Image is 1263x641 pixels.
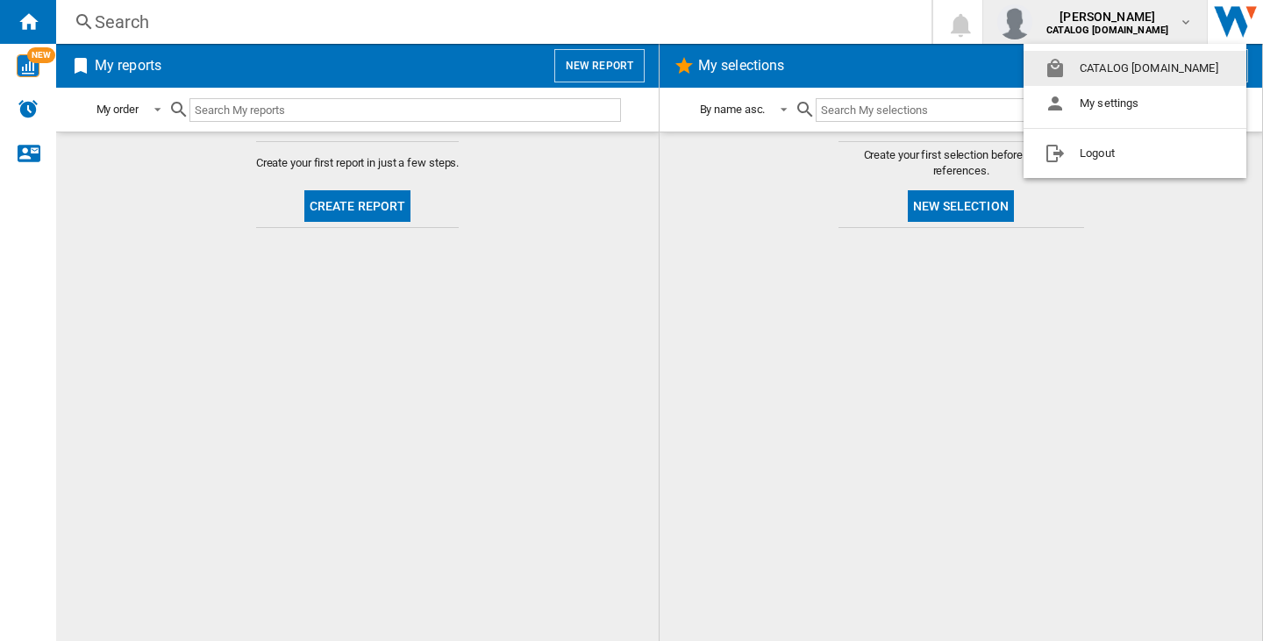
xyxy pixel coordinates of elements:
button: CATALOG [DOMAIN_NAME] [1024,51,1246,86]
button: Logout [1024,136,1246,171]
button: My settings [1024,86,1246,121]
